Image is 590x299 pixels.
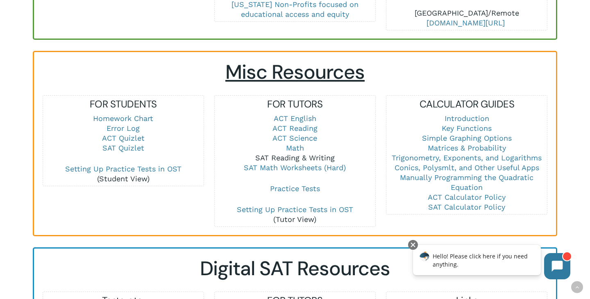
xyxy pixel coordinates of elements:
a: Setting Up Practice Tests in OST [65,164,182,173]
a: Manually Programming the Quadratic Equation [400,173,533,192]
a: Introduction [445,114,489,123]
p: [GEOGRAPHIC_DATA]/Remote [386,8,547,28]
a: ACT Quizlet [102,134,145,142]
a: ACT English [274,114,316,123]
span: Misc Resources [225,59,365,85]
h2: Digital SAT Resources [42,257,548,281]
a: ACT Calculator Policy [428,193,506,201]
h5: FOR TUTORS [215,98,375,111]
a: ACT Reading [272,124,318,132]
a: SAT Reading & Writing [255,153,335,162]
a: Math [286,144,304,152]
a: Matrices & Probability [428,144,506,152]
a: Setting Up Practice Tests in OST [237,205,353,214]
a: SAT Math Worksheets (Hard) [244,163,346,172]
a: Practice Tests [270,184,320,193]
a: Trigonometry, Exponents, and Logarithms [392,153,542,162]
h5: CALCULATOR GUIDES [386,98,547,111]
p: (Student View) [43,164,204,184]
a: Key Functions [442,124,492,132]
a: SAT Calculator Policy [428,203,505,211]
a: SAT Quizlet [102,144,144,152]
a: Conics, Polysmlt, and Other Useful Apps [395,163,539,172]
a: Error Log [107,124,140,132]
iframe: Chatbot [404,238,579,288]
a: [DOMAIN_NAME][URL] [427,18,505,27]
a: Simple Graphing Options [422,134,512,142]
a: Homework Chart [93,114,153,123]
p: (Tutor View) [215,205,375,224]
a: ACT Science [272,134,317,142]
h5: FOR STUDENTS [43,98,204,111]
